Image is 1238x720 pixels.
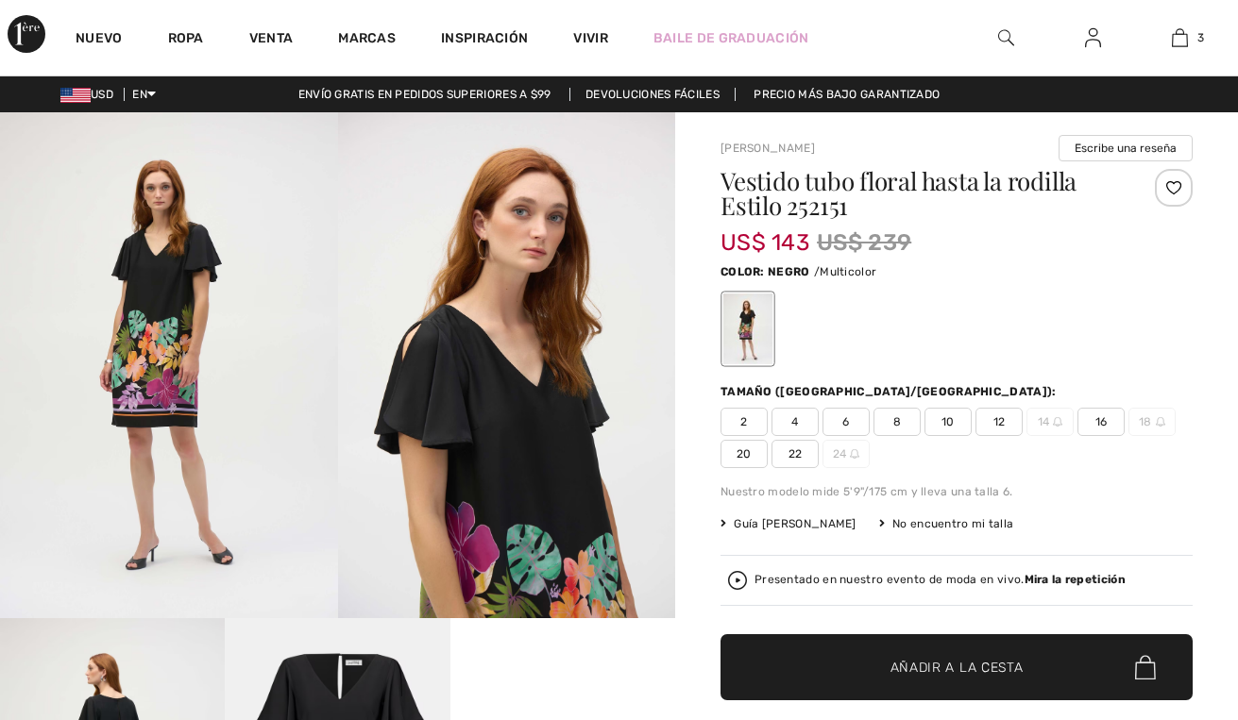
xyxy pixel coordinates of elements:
[723,293,772,364] div: Black/Multi
[60,88,91,103] img: Dólar de EE.UU
[998,26,1014,49] img: Buscar en el sitio web
[338,112,676,618] img: Vestido de tubo floral hasta la rodilla estilo 252151. 2
[721,265,810,278] span: Color: Negro
[721,142,815,155] a: [PERSON_NAME]
[738,88,955,101] a: Precio más bajo garantizado
[892,517,1013,530] font: No encuentro mi talla
[833,445,847,462] font: 24
[1156,417,1165,427] img: ring-m.svg
[1038,413,1050,430] font: 14
[924,408,972,436] span: 10
[1172,26,1188,49] img: Mi bolsa
[772,408,819,436] span: 4
[728,571,747,590] img: Mira la repetición
[823,408,870,436] span: 6
[76,30,123,50] a: Nuevo
[721,440,768,468] span: 20
[721,169,1114,218] h1: Vestido tubo floral hasta la rodilla Estilo 252151
[1137,26,1222,49] a: 3
[1070,26,1116,50] a: Sign In
[755,574,1126,586] div: Presentado en nuestro evento de moda en vivo.
[721,383,1060,400] div: Tamaño ([GEOGRAPHIC_DATA]/[GEOGRAPHIC_DATA]):
[814,265,876,278] span: /Multicolor
[1059,135,1193,161] button: Escribe una reseña
[653,28,809,48] a: Baile de graduación
[1106,578,1219,626] iframe: Opens a widget where you can find more information
[1025,573,1126,586] strong: Mira la repetición
[168,30,204,50] a: Ropa
[850,449,859,459] img: ring-m.svg
[573,28,608,48] a: Vivir
[569,88,736,101] a: Devoluciones fáciles
[721,483,1193,500] div: Nuestro modelo mide 5'9"/175 cm y lleva una talla 6.
[1077,408,1125,436] span: 16
[283,88,567,101] a: Envío gratis en pedidos superiores a $99
[1085,26,1101,49] img: Mi información
[721,408,768,436] span: 2
[873,408,921,436] span: 8
[8,15,45,53] img: Avenida 1ère
[734,517,856,530] font: Guía [PERSON_NAME]
[1053,417,1062,427] img: ring-m.svg
[60,88,121,101] span: USD
[338,30,396,50] a: Marcas
[1135,655,1156,679] img: Bag.svg
[1197,29,1204,46] span: 3
[721,210,809,256] span: US$ 143
[249,30,294,50] a: Venta
[890,658,1024,678] span: Añadir a la cesta
[817,226,911,260] span: US$ 239
[721,634,1193,700] button: Añadir a la cesta
[1139,413,1152,430] font: 18
[441,30,528,50] span: Inspiración
[975,408,1023,436] span: 12
[132,88,147,101] font: EN
[772,440,819,468] span: 22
